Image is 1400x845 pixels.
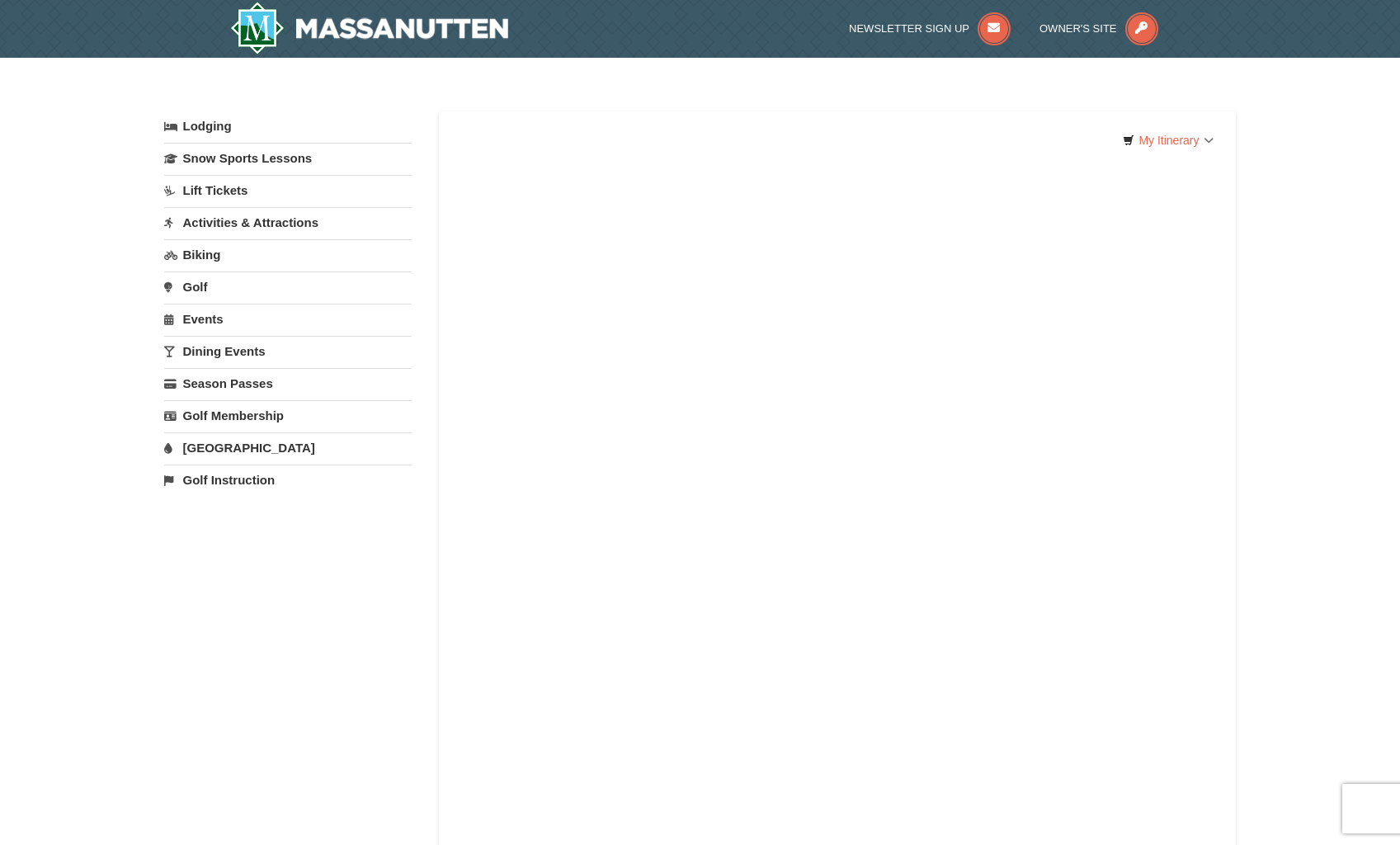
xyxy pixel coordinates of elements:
a: Massanutten Resort [230,2,509,54]
a: Lodging [164,111,412,141]
a: Events [164,304,412,334]
a: Activities & Attractions [164,207,412,238]
a: My Itinerary [1112,128,1223,153]
span: Newsletter Sign Up [849,22,969,35]
a: Biking [164,239,412,270]
a: Snow Sports Lessons [164,143,412,173]
a: Golf Membership [164,400,412,431]
a: Newsletter Sign Up [849,22,1011,35]
a: Golf Instruction [164,465,412,495]
a: Owner's Site [1039,22,1158,35]
a: Golf [164,271,412,302]
span: Owner's Site [1039,22,1117,35]
a: Dining Events [164,336,412,366]
a: [GEOGRAPHIC_DATA] [164,432,412,463]
a: Lift Tickets [164,175,412,205]
a: Season Passes [164,368,412,399]
img: Massanutten Resort Logo [230,2,509,54]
